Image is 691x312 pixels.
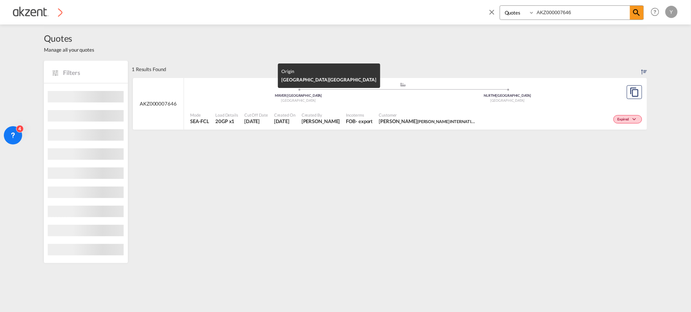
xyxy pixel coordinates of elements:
div: Help [649,5,665,19]
img: c72fcea0ad0611ed966209c23b7bd3dd.png [11,3,63,21]
span: Filters [63,68,120,77]
div: [GEOGRAPHIC_DATA] [282,76,377,84]
span: [GEOGRAPHIC_DATA] [490,98,525,102]
span: | [286,93,287,97]
span: Customer [379,112,478,118]
span: icon-magnify [630,6,644,19]
span: 22 Sep 2025 [244,118,268,125]
span: NLRTM [GEOGRAPHIC_DATA] [484,93,531,97]
span: Incoterms [346,112,373,118]
div: Change Status Here [614,115,642,123]
md-icon: icon-close [488,8,496,16]
md-icon: icon-magnify [632,8,641,17]
span: Expired [618,117,631,122]
span: Created On [274,112,295,118]
md-icon: assets/icons/custom/ship-fill.svg [399,83,408,86]
span: Quotes [44,32,94,44]
span: [GEOGRAPHIC_DATA] [329,77,376,83]
md-icon: icon-chevron-down [631,117,640,122]
span: 18 Sep 2025 [274,118,295,125]
span: Rodney Koopman WALKER INTERNATIONAL TRANSPORTATION [379,118,478,125]
md-icon: assets/icons/custom/copyQuote.svg [630,88,639,97]
span: SEA-FCL [190,118,209,125]
div: FOB export [346,118,373,125]
span: Mode [190,112,209,118]
span: MXVER [GEOGRAPHIC_DATA] [275,93,322,97]
span: Yazmin Ríos [302,118,340,125]
span: | [496,93,497,97]
span: Help [649,5,662,18]
span: AKZ000007646 [140,100,177,107]
input: Enter Quotation Number [535,6,630,19]
div: Origin [282,67,377,76]
span: Created By [302,112,340,118]
div: Sort by: Created On [641,61,647,78]
span: icon-close [488,5,500,24]
div: Y [665,6,678,18]
div: FOB [346,118,356,125]
span: Manage all your quotes [44,46,94,53]
span: Load Details [215,112,238,118]
div: AKZ000007646 assets/icons/custom/ship-fill.svgassets/icons/custom/roll-o-plane.svgOriginVeracruz ... [133,78,647,130]
span: [PERSON_NAME] INTERNATIONAL TRANSPORTATION [417,118,521,124]
span: Cut Off Date [244,112,268,118]
div: 1 Results Found [132,61,166,78]
button: Copy Quote [627,85,642,99]
div: - export [355,118,373,125]
span: [GEOGRAPHIC_DATA] [281,98,316,102]
span: 20GP x 1 [215,118,238,125]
